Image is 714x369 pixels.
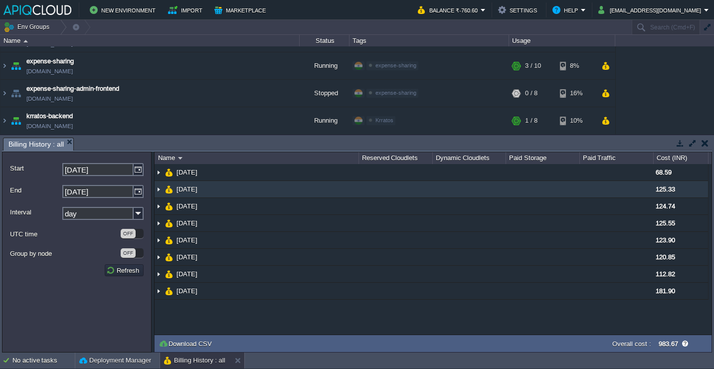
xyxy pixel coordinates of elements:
[165,266,173,282] img: AMDAwAAAACH5BAEAAAAALAAAAAABAAEAAAICRAEAOw==
[26,66,73,76] a: [DOMAIN_NAME]
[176,253,199,261] a: [DATE]
[0,52,8,79] img: AMDAwAAAACH5BAEAAAAALAAAAAABAAEAAAICRAEAOw==
[214,4,269,16] button: Marketplace
[155,249,163,265] img: AMDAwAAAACH5BAEAAAAALAAAAAABAAEAAAICRAEAOw==
[90,4,159,16] button: New Environment
[178,157,182,160] img: AMDAwAAAACH5BAEAAAAALAAAAAABAAEAAAICRAEAOw==
[375,62,416,68] span: expense-sharing
[155,164,163,181] img: AMDAwAAAACH5BAEAAAAALAAAAAABAAEAAAICRAEAOw==
[8,138,64,151] span: Billing History : all
[156,152,358,164] div: Name
[9,80,23,107] img: AMDAwAAAACH5BAEAAAAALAAAAAABAAEAAAICRAEAOw==
[3,5,71,15] img: APIQCloud
[165,232,173,248] img: AMDAwAAAACH5BAEAAAAALAAAAAABAAEAAAICRAEAOw==
[656,219,675,227] span: 125.55
[375,90,416,96] span: expense-sharing
[155,283,163,299] img: AMDAwAAAACH5BAEAAAAALAAAAAABAAEAAAICRAEAOw==
[418,4,481,16] button: Balance ₹-760.60
[656,287,675,295] span: 181.90
[300,107,350,134] div: Running
[10,207,61,217] label: Interval
[155,215,163,231] img: AMDAwAAAACH5BAEAAAAALAAAAAABAAEAAAICRAEAOw==
[656,270,675,278] span: 112.82
[155,181,163,197] img: AMDAwAAAACH5BAEAAAAALAAAAAABAAEAAAICRAEAOw==
[23,40,28,42] img: AMDAwAAAACH5BAEAAAAALAAAAAABAAEAAAICRAEAOw==
[12,353,75,369] div: No active tasks
[164,356,225,366] button: Billing History : all
[10,185,61,195] label: End
[525,52,541,79] div: 3 / 10
[560,107,592,134] div: 10%
[654,152,708,164] div: Cost (INR)
[168,4,205,16] button: Import
[176,185,199,193] a: [DATE]
[580,152,653,164] div: Paid Traffic
[598,4,704,16] button: [EMAIL_ADDRESS][DOMAIN_NAME]
[26,94,73,104] a: [DOMAIN_NAME]
[165,249,173,265] img: AMDAwAAAACH5BAEAAAAALAAAAAABAAEAAAICRAEAOw==
[159,339,215,348] button: Download CSV
[350,35,509,46] div: Tags
[359,152,432,164] div: Reserved Cloudlets
[525,80,537,107] div: 0 / 8
[9,52,23,79] img: AMDAwAAAACH5BAEAAAAALAAAAAABAAEAAAICRAEAOw==
[165,164,173,181] img: AMDAwAAAACH5BAEAAAAALAAAAAABAAEAAAICRAEAOw==
[10,248,120,259] label: Group by node
[176,202,199,210] a: [DATE]
[560,80,592,107] div: 16%
[656,185,675,193] span: 125.33
[0,80,8,107] img: AMDAwAAAACH5BAEAAAAALAAAAAABAAEAAAICRAEAOw==
[176,270,199,278] a: [DATE]
[10,163,61,174] label: Start
[300,80,350,107] div: Stopped
[1,35,299,46] div: Name
[300,52,350,79] div: Running
[510,35,615,46] div: Usage
[300,35,349,46] div: Status
[656,169,672,176] span: 68.59
[0,107,8,134] img: AMDAwAAAACH5BAEAAAAALAAAAAABAAEAAAICRAEAOw==
[656,253,675,261] span: 120.85
[560,52,592,79] div: 8%
[165,198,173,214] img: AMDAwAAAACH5BAEAAAAALAAAAAABAAEAAAICRAEAOw==
[176,287,199,295] a: [DATE]
[656,236,675,244] span: 123.90
[79,356,151,366] button: Deployment Manager
[525,107,537,134] div: 1 / 8
[176,168,199,177] a: [DATE]
[106,266,142,275] button: Refresh
[375,117,393,123] span: Krratos
[165,215,173,231] img: AMDAwAAAACH5BAEAAAAALAAAAAABAAEAAAICRAEAOw==
[26,56,74,66] a: expense-sharing
[176,219,199,227] a: [DATE]
[155,232,163,248] img: AMDAwAAAACH5BAEAAAAALAAAAAABAAEAAAICRAEAOw==
[165,283,173,299] img: AMDAwAAAACH5BAEAAAAALAAAAAABAAEAAAICRAEAOw==
[26,111,73,121] a: krratos-backend
[176,236,199,244] a: [DATE]
[26,121,73,131] a: [DOMAIN_NAME]
[121,229,136,238] div: OFF
[10,229,120,239] label: UTC time
[121,248,136,258] div: OFF
[656,202,675,210] span: 124.74
[9,107,23,134] img: AMDAwAAAACH5BAEAAAAALAAAAAABAAEAAAICRAEAOw==
[433,152,506,164] div: Dynamic Cloudlets
[552,4,581,16] button: Help
[26,84,119,94] a: expense-sharing-admin-frontend
[612,340,651,348] label: Overall cost :
[155,266,163,282] img: AMDAwAAAACH5BAEAAAAALAAAAAABAAEAAAICRAEAOw==
[155,198,163,214] img: AMDAwAAAACH5BAEAAAAALAAAAAABAAEAAAICRAEAOw==
[507,152,579,164] div: Paid Storage
[659,340,678,348] label: 983.67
